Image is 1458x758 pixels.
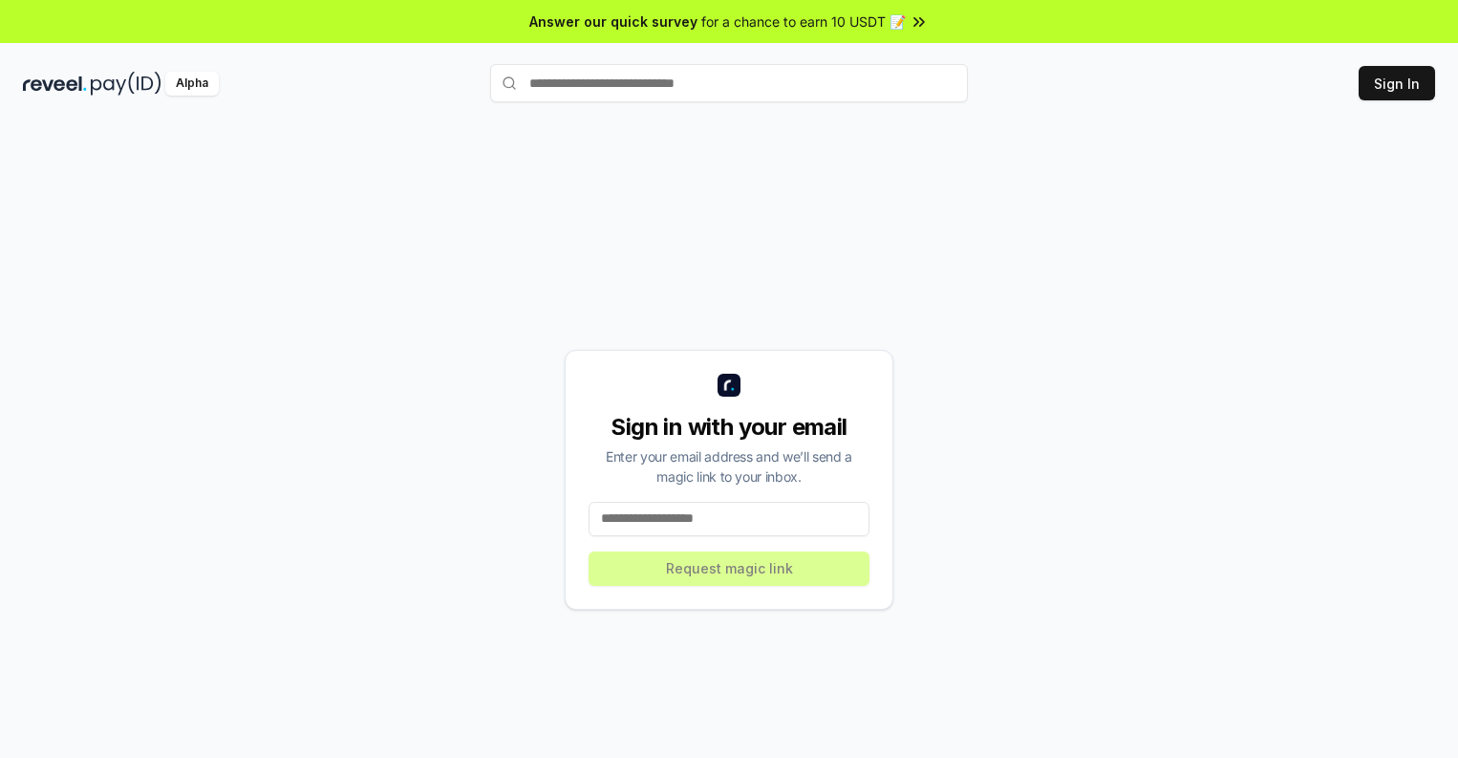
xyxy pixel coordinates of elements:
[589,412,869,443] div: Sign in with your email
[23,72,87,96] img: reveel_dark
[1359,66,1435,100] button: Sign In
[718,374,740,397] img: logo_small
[91,72,161,96] img: pay_id
[589,446,869,487] div: Enter your email address and we’ll send a magic link to your inbox.
[529,11,697,32] span: Answer our quick survey
[701,11,906,32] span: for a chance to earn 10 USDT 📝
[165,72,219,96] div: Alpha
